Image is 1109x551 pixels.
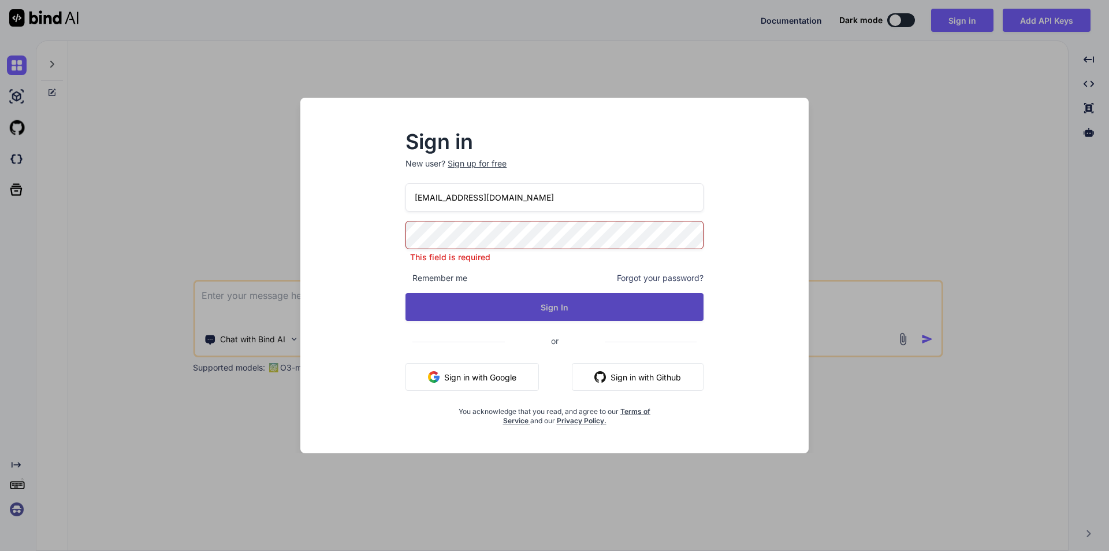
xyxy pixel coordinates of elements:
p: New user? [405,158,704,183]
input: Login or Email [405,183,704,212]
button: Sign in with Github [572,363,704,391]
span: Forgot your password? [617,272,704,284]
h2: Sign in [405,132,704,151]
img: google [428,371,440,383]
div: You acknowledge that you read, and agree to our and our [455,400,654,426]
span: Remember me [405,272,467,284]
a: Privacy Policy. [557,416,606,425]
a: Terms of Service [503,407,651,425]
p: This field is required [405,252,704,263]
div: Sign up for free [448,158,507,169]
button: Sign in with Google [405,363,539,391]
img: github [594,371,606,383]
span: or [505,327,605,355]
button: Sign In [405,293,704,321]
